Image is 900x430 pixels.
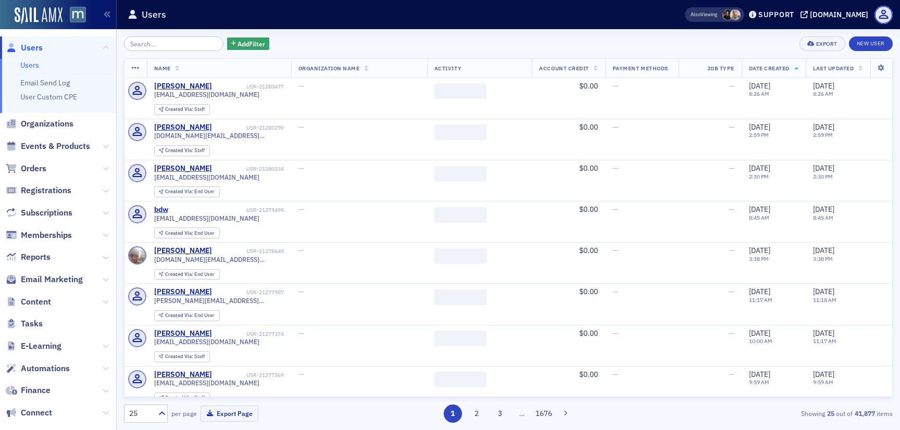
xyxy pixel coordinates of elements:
[749,378,769,386] time: 9:59 AM
[813,246,834,255] span: [DATE]
[749,131,769,138] time: 2:59 PM
[612,246,618,255] span: —
[6,42,43,54] a: Users
[6,141,90,152] a: Events & Products
[612,81,618,91] span: —
[165,106,194,112] span: Created Via :
[749,370,770,379] span: [DATE]
[874,6,893,24] span: Profile
[434,248,486,264] span: ‌
[21,318,43,330] span: Tasks
[154,351,210,362] div: Created Via: Staff
[729,81,734,91] span: —
[298,163,304,173] span: —
[154,205,168,214] a: bdw
[749,337,772,345] time: 10:00 AM
[21,230,72,241] span: Memberships
[154,297,284,305] span: [PERSON_NAME][EMAIL_ADDRESS][DOMAIN_NAME]
[853,409,877,418] strong: 41,877
[729,370,734,379] span: —
[21,340,61,352] span: E-Learning
[434,372,486,387] span: ‌
[813,81,834,91] span: [DATE]
[165,107,205,112] div: Staff
[6,230,72,241] a: Memberships
[799,36,845,51] button: Export
[298,81,304,91] span: —
[749,296,772,303] time: 11:17 AM
[170,207,283,213] div: USR-21279495
[165,394,194,401] span: Created Via :
[15,7,63,24] img: SailAMX
[298,205,304,214] span: —
[214,331,283,337] div: USR-21277374
[154,82,212,91] a: [PERSON_NAME]
[21,363,70,374] span: Automations
[729,163,734,173] span: —
[813,287,834,296] span: [DATE]
[434,166,486,182] span: ‌
[535,404,553,423] button: 1676
[154,370,212,380] div: [PERSON_NAME]
[21,296,51,308] span: Content
[214,166,283,172] div: USR-21280234
[6,274,83,285] a: Email Marketing
[691,11,701,18] div: Also
[154,287,212,297] div: [PERSON_NAME]
[849,36,893,51] a: New User
[20,78,70,87] a: Email Send Log
[21,207,72,219] span: Subscriptions
[21,274,83,285] span: Email Marketing
[729,328,734,338] span: —
[813,337,836,345] time: 11:17 AM
[434,124,486,140] span: ‌
[298,65,360,72] span: Organization Name
[749,246,770,255] span: [DATE]
[813,378,833,386] time: 9:59 AM
[813,131,833,138] time: 2:59 PM
[749,163,770,173] span: [DATE]
[612,205,618,214] span: —
[813,205,834,214] span: [DATE]
[813,122,834,132] span: [DATE]
[444,404,462,423] button: 1
[749,214,769,221] time: 8:45 AM
[579,370,598,379] span: $0.00
[6,207,72,219] a: Subscriptions
[214,83,283,90] div: USR-21280477
[6,385,51,396] a: Finance
[539,65,589,72] span: Account Credit
[749,81,770,91] span: [DATE]
[6,185,71,196] a: Registrations
[729,246,734,255] span: —
[171,409,197,418] label: per page
[214,248,283,255] div: USR-21278649
[238,39,265,48] span: Add Filter
[722,9,733,20] span: Lauren McDonough
[813,370,834,379] span: [DATE]
[758,10,794,19] div: Support
[579,163,598,173] span: $0.00
[154,91,259,98] span: [EMAIL_ADDRESS][DOMAIN_NAME]
[154,132,284,140] span: [DOMAIN_NAME][EMAIL_ADDRESS][DOMAIN_NAME]
[579,287,598,296] span: $0.00
[214,124,283,131] div: USR-21280290
[434,65,461,72] span: Activity
[810,10,868,19] div: [DOMAIN_NAME]
[6,296,51,308] a: Content
[201,406,258,422] button: Export Page
[165,271,194,277] span: Created Via :
[165,147,194,154] span: Created Via :
[165,231,215,236] div: End User
[70,7,86,23] img: SailAMX
[749,122,770,132] span: [DATE]
[154,123,212,132] div: [PERSON_NAME]
[813,65,854,72] span: Last Updated
[165,148,205,154] div: Staff
[154,393,210,403] div: Created Via: Staff
[749,90,769,97] time: 8:26 AM
[154,104,210,115] div: Created Via: Staff
[165,189,215,195] div: End User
